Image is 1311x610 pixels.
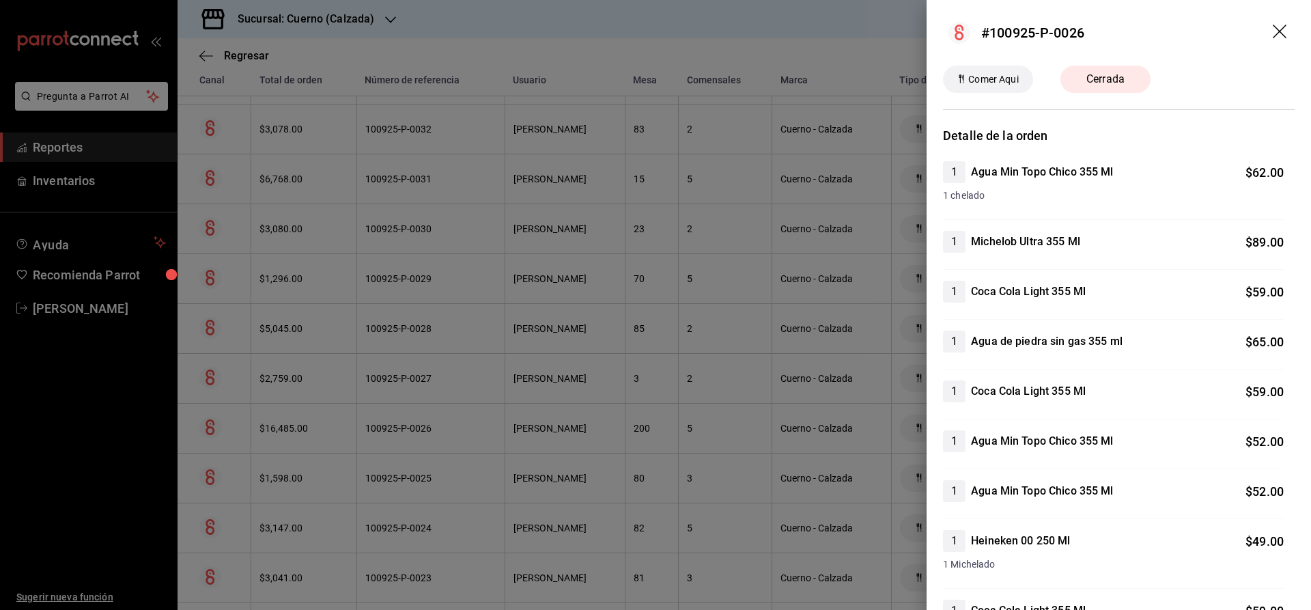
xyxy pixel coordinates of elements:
[971,383,1086,400] h4: Coca Cola Light 355 Ml
[1245,165,1284,180] span: $ 62.00
[971,483,1113,499] h4: Agua Min Topo Chico 355 Ml
[943,383,965,400] span: 1
[1245,534,1284,549] span: $ 49.00
[971,164,1113,180] h4: Agua Min Topo Chico 355 Ml
[1245,434,1284,449] span: $ 52.00
[971,533,1070,549] h4: Heineken 00 250 Ml
[943,433,965,449] span: 1
[971,433,1113,449] h4: Agua Min Topo Chico 355 Ml
[943,483,965,499] span: 1
[981,23,1084,43] div: #100925-P-0026
[971,234,1080,250] h4: Michelob Ultra 355 Ml
[943,533,965,549] span: 1
[943,234,965,250] span: 1
[971,283,1086,300] h4: Coca Cola Light 355 Ml
[1245,285,1284,299] span: $ 59.00
[1245,385,1284,399] span: $ 59.00
[1245,484,1284,499] span: $ 52.00
[943,557,1284,572] span: 1 Michelado
[943,164,965,180] span: 1
[963,72,1024,87] span: Comer Aqui
[1245,235,1284,249] span: $ 89.00
[971,333,1123,350] h4: Agua de piedra sin gas 355 ml
[943,126,1295,145] h3: Detalle de la orden
[1078,71,1133,87] span: Cerrada
[1245,335,1284,349] span: $ 65.00
[943,333,965,350] span: 1
[943,189,1284,203] span: 1 chelado
[1273,25,1289,41] button: drag
[943,283,965,300] span: 1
